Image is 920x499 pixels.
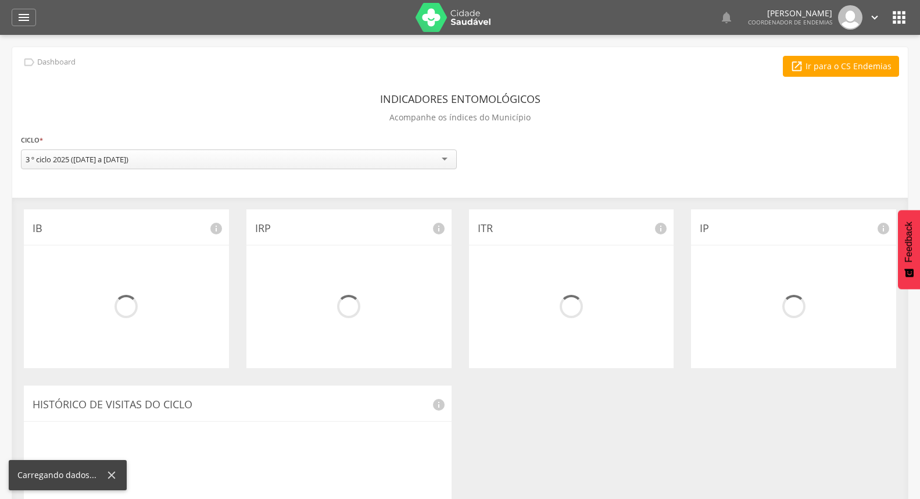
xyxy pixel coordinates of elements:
p: IB [33,221,220,236]
i: info [209,222,223,236]
i: info [432,398,446,412]
i:  [17,10,31,24]
a:  [12,9,36,26]
i:  [890,8,908,27]
div: 3 º ciclo 2025 ([DATE] a [DATE]) [26,154,128,165]
p: Histórico de Visitas do Ciclo [33,397,443,412]
a:  [719,5,733,30]
header: Indicadores Entomológicos [380,88,540,109]
i: info [876,222,890,236]
span: Coordenador de Endemias [748,18,832,26]
i:  [790,60,803,73]
p: Acompanhe os índices do Município [389,109,531,126]
p: Dashboard [37,58,76,67]
div: Carregando dados... [17,469,105,481]
a:  [868,5,881,30]
p: [PERSON_NAME] [748,9,832,17]
i: info [432,222,446,236]
button: Feedback - Mostrar pesquisa [898,210,920,289]
i: info [654,222,668,236]
label: Ciclo [21,134,43,147]
i:  [23,56,35,69]
p: ITR [478,221,665,236]
i:  [868,11,881,24]
i:  [719,10,733,24]
a: Ir para o CS Endemias [783,56,899,77]
p: IRP [255,221,443,236]
span: Feedback [904,222,914,262]
p: IP [700,221,887,236]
